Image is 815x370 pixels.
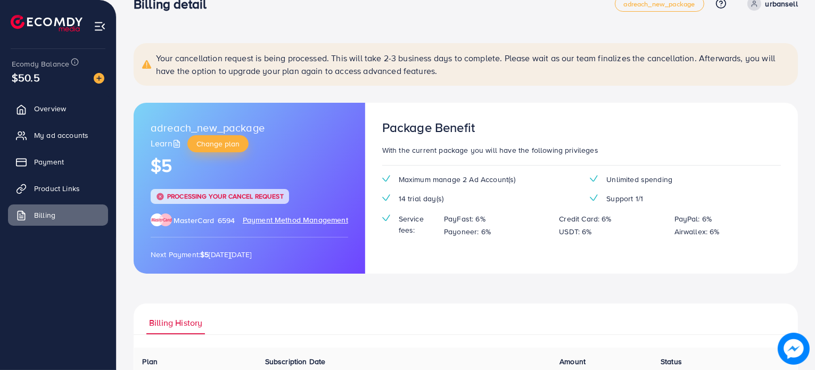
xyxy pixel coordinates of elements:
[167,192,284,201] span: Processing your cancel request
[151,213,172,226] img: brand
[8,151,108,172] a: Payment
[151,120,265,135] span: adreach_new_package
[8,204,108,226] a: Billing
[151,137,183,150] a: Learn
[444,212,485,225] p: PayFast: 6%
[265,356,326,367] span: Subscription Date
[559,225,591,238] p: USDT: 6%
[156,192,164,201] img: tick
[674,225,720,238] p: Airwallex: 6%
[382,175,390,182] img: tick
[399,193,443,204] span: 14 trial day(s)
[149,317,202,329] span: Billing History
[218,215,235,226] span: 6594
[94,73,104,84] img: image
[382,215,390,221] img: tick
[444,225,491,238] p: Payoneer: 6%
[674,212,712,225] p: PayPal: 6%
[12,59,69,69] span: Ecomdy Balance
[34,210,55,220] span: Billing
[559,356,586,367] span: Amount
[34,157,64,167] span: Payment
[8,125,108,146] a: My ad accounts
[590,175,598,182] img: tick
[606,193,643,204] span: Support 1/1
[606,174,672,185] span: Unlimited spending
[174,215,215,226] span: MasterCard
[624,1,695,7] span: adreach_new_package
[382,194,390,201] img: tick
[151,155,348,177] h1: $5
[34,130,88,141] span: My ad accounts
[8,178,108,199] a: Product Links
[559,212,611,225] p: Credit Card: 6%
[243,215,348,226] span: Payment Method Management
[200,249,209,260] strong: $5
[143,356,158,367] span: Plan
[142,52,152,77] img: alert
[778,333,810,365] img: image
[156,52,789,77] p: Your cancellation request is being processed. This will take 2-3 business days to complete. Pleas...
[34,183,80,194] span: Product Links
[196,138,240,149] span: Change plan
[151,248,348,261] p: Next Payment: [DATE][DATE]
[661,356,682,367] span: Status
[382,144,781,157] p: With the current package you will have the following privileges
[11,15,83,31] img: logo
[187,135,249,152] button: Change plan
[590,194,598,201] img: tick
[382,120,475,135] h3: Package Benefit
[399,213,435,235] span: Service fees:
[34,103,66,114] span: Overview
[12,70,40,85] span: $50.5
[399,174,516,185] span: Maximum manage 2 Ad Account(s)
[8,98,108,119] a: Overview
[94,20,106,32] img: menu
